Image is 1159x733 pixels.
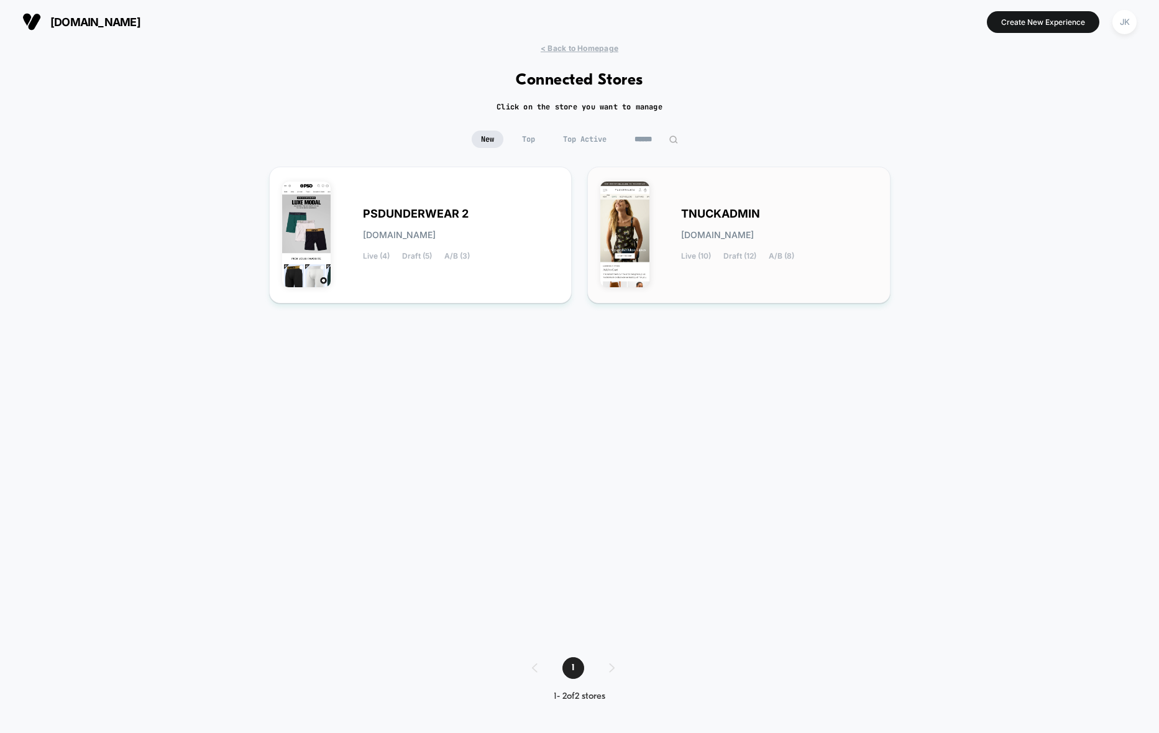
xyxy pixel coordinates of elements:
span: New [472,131,503,148]
button: [DOMAIN_NAME] [19,12,144,32]
span: Draft (5) [402,252,432,260]
div: 1 - 2 of 2 stores [520,691,639,702]
span: [DOMAIN_NAME] [363,231,436,239]
span: < Back to Homepage [541,44,618,53]
img: Visually logo [22,12,41,31]
span: TNUCKADMIN [681,210,760,218]
span: Live (4) [363,252,390,260]
img: TNUCKADMIN [600,182,649,287]
span: Draft (12) [723,252,756,260]
span: 1 [562,657,584,679]
span: A/B (8) [769,252,794,260]
span: Top [513,131,544,148]
img: PSDUNDERWEAR_2 [282,182,331,287]
span: PSDUNDERWEAR 2 [363,210,469,218]
button: JK [1109,9,1140,35]
span: Live (10) [681,252,711,260]
h2: Click on the store you want to manage [497,102,662,112]
span: A/B (3) [444,252,470,260]
div: JK [1112,10,1137,34]
h1: Connected Stores [516,71,643,90]
img: edit [669,135,678,144]
button: Create New Experience [987,11,1099,33]
span: Top Active [554,131,616,148]
span: [DOMAIN_NAME] [50,16,140,29]
span: [DOMAIN_NAME] [681,231,754,239]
